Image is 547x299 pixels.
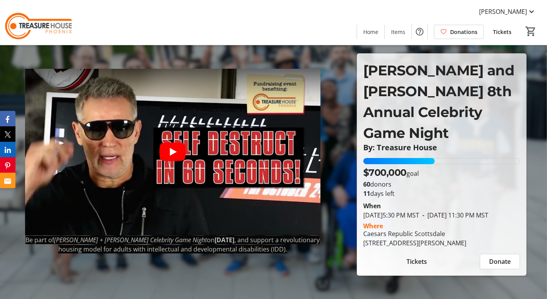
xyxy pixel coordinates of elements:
[363,60,520,143] p: [PERSON_NAME] and [PERSON_NAME] 8th Annual Celebrity Game Night
[159,143,186,161] button: Play video
[363,167,406,178] span: $700,000
[25,236,54,244] span: Be part of
[363,143,520,152] p: By: Treasure House
[487,25,518,39] a: Tickets
[54,236,207,244] em: [PERSON_NAME] + [PERSON_NAME] Celebrity Game Night
[406,257,427,266] span: Tickets
[493,28,511,36] span: Tickets
[412,24,427,39] button: Help
[363,211,419,219] span: [DATE] 5:30 PM MST
[363,201,381,211] div: When
[58,236,320,253] span: , and support a revolutionary housing model for adults with intellectual and developmental disabi...
[363,189,370,198] span: 11
[215,236,234,244] strong: [DATE]
[207,236,215,244] span: on
[524,24,538,38] button: Cart
[363,223,383,229] div: Where
[5,3,73,42] img: Treasure House's Logo
[363,229,466,238] div: Caesars Republic Scottsdale
[363,180,370,189] b: 60
[480,254,520,269] button: Donate
[363,28,378,36] span: Home
[363,254,471,269] button: Tickets
[419,211,427,219] span: -
[357,25,384,39] a: Home
[363,189,520,198] p: days left
[419,211,488,219] span: [DATE] 11:30 PM MST
[391,28,405,36] span: Items
[434,25,484,39] a: Donations
[363,238,466,248] div: [STREET_ADDRESS][PERSON_NAME]
[363,158,520,164] div: 45.53235142857143% of fundraising goal reached
[473,5,542,18] button: [PERSON_NAME]
[450,28,478,36] span: Donations
[363,166,419,180] p: goal
[363,180,520,189] p: donors
[479,7,527,16] span: [PERSON_NAME]
[385,25,412,39] a: Items
[489,257,511,266] span: Donate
